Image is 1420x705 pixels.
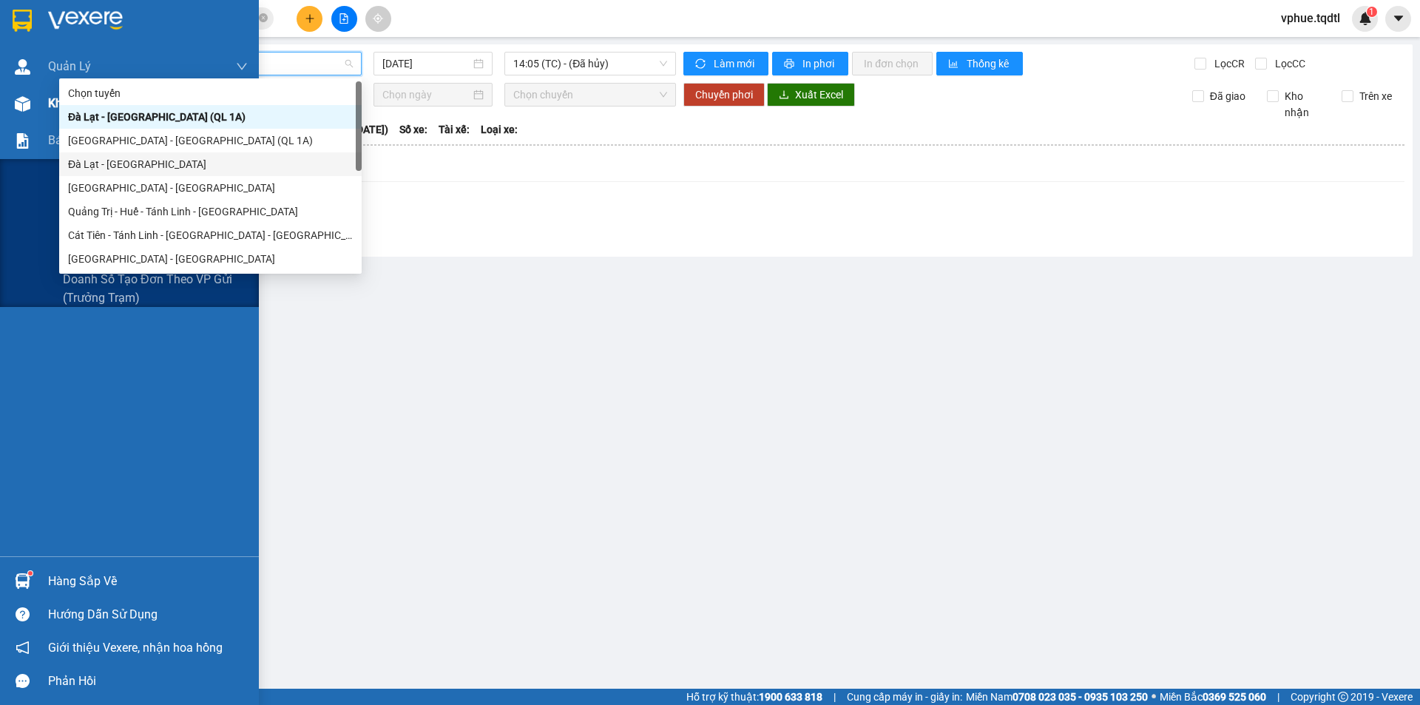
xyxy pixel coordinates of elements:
[59,129,362,152] div: Sài Gòn - Đà Lạt (QL 1A)
[48,131,92,149] span: Báo cáo
[48,570,248,593] div: Hàng sắp về
[59,200,362,223] div: Quảng Trị - Huế - Tánh Linh - Cát Tiên
[1269,9,1352,27] span: vphue.tqdtl
[15,573,30,589] img: warehouse-icon
[936,52,1023,75] button: bar-chartThống kê
[28,61,76,77] span: VP HUẾ
[1208,55,1247,72] span: Lọc CR
[365,6,391,32] button: aim
[686,689,822,705] span: Hỗ trợ kỹ thuật:
[339,13,349,24] span: file-add
[305,13,315,24] span: plus
[16,607,30,621] span: question-circle
[802,55,836,72] span: In phơi
[759,691,822,703] strong: 1900 633 818
[297,6,322,32] button: plus
[1152,694,1156,700] span: ⚪️
[1353,88,1398,104] span: Trên xe
[68,109,353,125] div: Đà Lạt - [GEOGRAPHIC_DATA] (QL 1A)
[68,180,353,196] div: [GEOGRAPHIC_DATA] - [GEOGRAPHIC_DATA]
[259,13,268,22] span: close-circle
[68,227,353,243] div: Cát Tiên - Tánh Linh - [GEOGRAPHIC_DATA] - [GEOGRAPHIC_DATA]
[31,42,77,58] span: VP Huế
[59,152,362,176] div: Đà Lạt - Sài Gòn
[6,42,81,58] p: Gửi:
[1160,689,1266,705] span: Miền Bắc
[16,674,30,688] span: message
[1359,12,1372,25] img: icon-new-feature
[1012,691,1148,703] strong: 0708 023 035 - 0935 103 250
[63,270,248,307] span: Doanh số tạo đơn theo VP gửi (trưởng trạm)
[1269,55,1308,72] span: Lọc CC
[84,8,216,41] p: Nhận:
[382,55,470,72] input: 12/09/2025
[683,83,765,107] button: Chuyển phơi
[28,571,33,576] sup: 1
[48,96,100,110] span: Kho hàng
[373,13,383,24] span: aim
[59,105,362,129] div: Đà Lạt - Sài Gòn (QL 1A)
[68,156,353,172] div: Đà Lạt - [GEOGRAPHIC_DATA]
[382,87,470,103] input: Chọn ngày
[772,52,848,75] button: printerIn phơi
[16,641,30,655] span: notification
[6,62,76,76] span: Lấy:
[784,58,797,70] span: printer
[59,223,362,247] div: Cát Tiên - Tánh Linh - Huế - Quảng Trị
[695,58,708,70] span: sync
[331,6,357,32] button: file-add
[84,43,165,59] span: 0764982016
[966,689,1148,705] span: Miền Nam
[48,670,248,692] div: Phản hồi
[68,85,353,101] div: Chọn tuyến
[513,84,667,106] span: Chọn chuyến
[1369,7,1374,17] span: 1
[59,176,362,200] div: Sài Gòn - Đà Lạt
[513,53,667,75] span: 14:05 (TC) - (Đã hủy)
[68,132,353,149] div: [GEOGRAPHIC_DATA] - [GEOGRAPHIC_DATA] (QL 1A)
[48,638,223,657] span: Giới thiệu Vexere, nhận hoa hồng
[948,58,961,70] span: bar-chart
[1392,12,1405,25] span: caret-down
[1338,692,1348,702] span: copyright
[683,52,768,75] button: syncLàm mới
[84,61,189,110] span: BẾN XE BẢO LỘC/ 119 [PERSON_NAME]
[13,10,32,32] img: logo-vxr
[48,604,248,626] div: Hướng dẫn sử dụng
[481,121,518,138] span: Loại xe:
[84,63,189,109] span: Giao:
[1277,689,1279,705] span: |
[852,52,933,75] button: In đơn chọn
[68,251,353,267] div: [GEOGRAPHIC_DATA] - [GEOGRAPHIC_DATA]
[967,55,1011,72] span: Thống kê
[59,81,362,105] div: Chọn tuyến
[439,121,470,138] span: Tài xế:
[15,96,30,112] img: warehouse-icon
[714,55,757,72] span: Làm mới
[236,61,248,72] span: down
[399,121,427,138] span: Số xe:
[1203,691,1266,703] strong: 0369 525 060
[68,203,353,220] div: Quảng Trị - Huế - Tánh Linh - [GEOGRAPHIC_DATA]
[847,689,962,705] span: Cung cấp máy in - giấy in:
[834,689,836,705] span: |
[1385,6,1411,32] button: caret-down
[15,133,30,149] img: solution-icon
[15,59,30,75] img: warehouse-icon
[84,8,216,41] span: VP [GEOGRAPHIC_DATA]
[259,12,268,26] span: close-circle
[1204,88,1251,104] span: Đã giao
[767,83,855,107] button: downloadXuất Excel
[1367,7,1377,17] sup: 1
[1279,88,1331,121] span: Kho nhận
[59,247,362,271] div: Sài Gòn - Quảng Trị
[48,57,91,75] span: Quản Lý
